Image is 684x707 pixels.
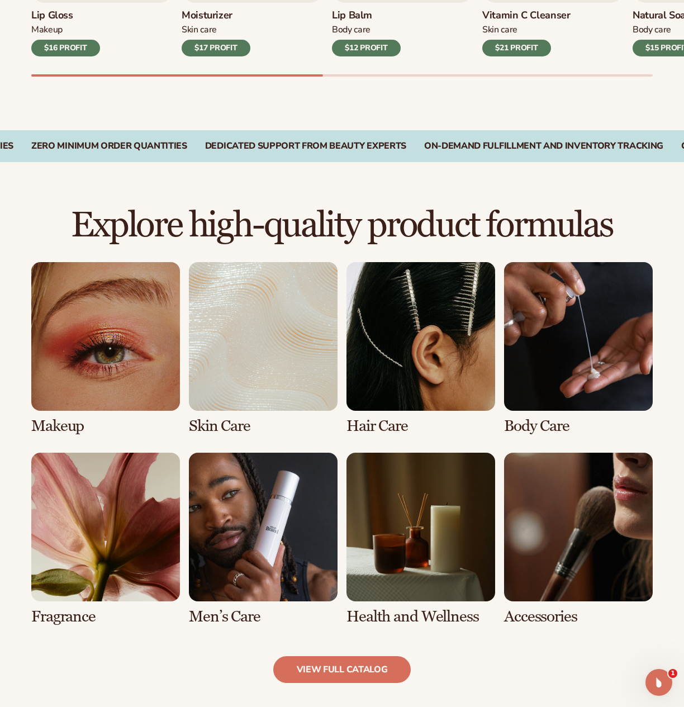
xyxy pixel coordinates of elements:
[273,656,411,683] a: view full catalog
[645,669,672,696] iframe: Intercom live chat
[31,417,180,435] h3: Makeup
[424,141,663,151] div: On-Demand Fulfillment and Inventory Tracking
[189,453,338,625] div: 6 / 8
[31,453,180,625] div: 5 / 8
[332,24,401,36] div: Body Care
[346,262,495,435] div: 3 / 8
[482,10,571,22] h3: Vitamin C Cleanser
[189,417,338,435] h3: Skin Care
[31,141,187,151] div: Zero Minimum Order QuantitieS
[31,262,180,435] div: 1 / 8
[504,262,653,435] div: 4 / 8
[504,453,653,625] div: 8 / 8
[482,24,571,36] div: Skin Care
[31,10,100,22] h3: Lip Gloss
[346,453,495,625] div: 7 / 8
[346,417,495,435] h3: Hair Care
[332,10,401,22] h3: Lip Balm
[482,40,551,56] div: $21 PROFIT
[189,262,338,435] div: 2 / 8
[31,24,100,36] div: Makeup
[182,40,250,56] div: $17 PROFIT
[182,10,250,22] h3: Moisturizer
[668,669,677,678] span: 1
[182,24,250,36] div: Skin Care
[31,40,100,56] div: $16 PROFIT
[504,417,653,435] h3: Body Care
[205,141,406,151] div: Dedicated Support From Beauty Experts
[31,207,653,244] h2: Explore high-quality product formulas
[332,40,401,56] div: $12 PROFIT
